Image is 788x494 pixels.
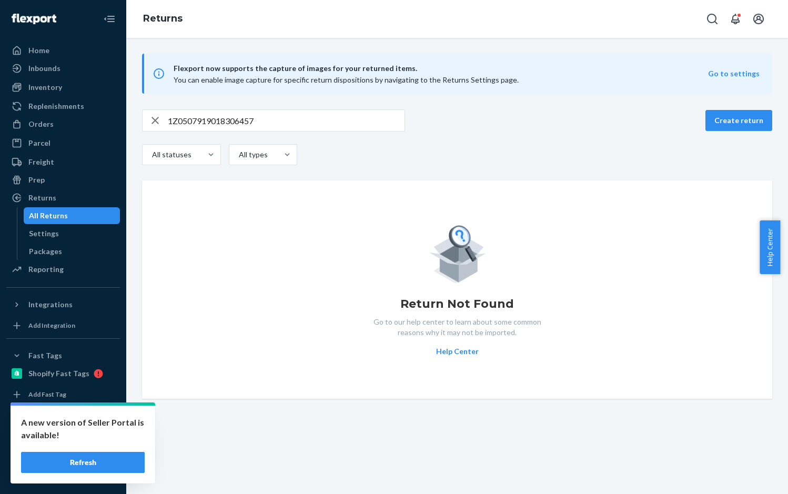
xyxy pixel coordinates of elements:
[24,243,120,260] a: Packages
[28,299,73,310] div: Integrations
[28,264,64,275] div: Reporting
[28,45,49,56] div: Home
[28,82,62,93] div: Inventory
[28,63,60,74] div: Inbounds
[21,452,145,473] button: Refresh
[29,210,68,221] div: All Returns
[28,350,62,361] div: Fast Tags
[6,79,120,96] a: Inventory
[6,189,120,206] a: Returns
[135,4,191,34] ol: breadcrumbs
[174,62,708,75] span: Flexport now supports the capture of images for your returned items.
[6,411,120,428] a: Settings
[6,154,120,170] a: Freight
[6,60,120,77] a: Inbounds
[12,14,56,24] img: Flexport logo
[400,296,514,312] h1: Return Not Found
[6,317,120,334] a: Add Integration
[705,110,772,131] button: Create return
[6,135,120,152] a: Parcel
[99,8,120,29] button: Close Navigation
[28,101,84,112] div: Replenishments
[168,110,405,131] input: Search returns by rma, id, tracking number
[429,223,486,283] img: Empty list
[6,465,120,481] button: Give Feedback
[6,429,120,446] a: Talk to Support
[6,98,120,115] a: Replenishments
[29,228,59,239] div: Settings
[748,8,769,29] button: Open account menu
[365,317,549,338] p: Go to our help center to learn about some common reasons why it may not be imported.
[24,207,120,224] a: All Returns
[239,149,266,160] div: All types
[174,75,519,84] span: You can enable image capture for specific return dispositions by navigating to the Returns Settin...
[6,296,120,313] button: Integrations
[28,157,54,167] div: Freight
[21,416,145,441] p: A new version of Seller Portal is available!
[28,390,66,399] div: Add Fast Tag
[760,220,780,274] button: Help Center
[6,172,120,188] a: Prep
[28,138,50,148] div: Parcel
[143,13,183,24] a: Returns
[28,119,54,129] div: Orders
[28,175,45,185] div: Prep
[28,368,89,379] div: Shopify Fast Tags
[152,149,190,160] div: All statuses
[6,261,120,278] a: Reporting
[6,347,120,364] button: Fast Tags
[436,346,479,357] button: Help Center
[6,386,120,403] a: Add Fast Tag
[708,68,760,79] button: Go to settings
[725,8,746,29] button: Open notifications
[28,193,56,203] div: Returns
[6,116,120,133] a: Orders
[6,447,120,463] a: Help Center
[702,8,723,29] button: Open Search Box
[28,321,75,330] div: Add Integration
[29,246,62,257] div: Packages
[24,225,120,242] a: Settings
[6,365,120,382] a: Shopify Fast Tags
[6,42,120,59] a: Home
